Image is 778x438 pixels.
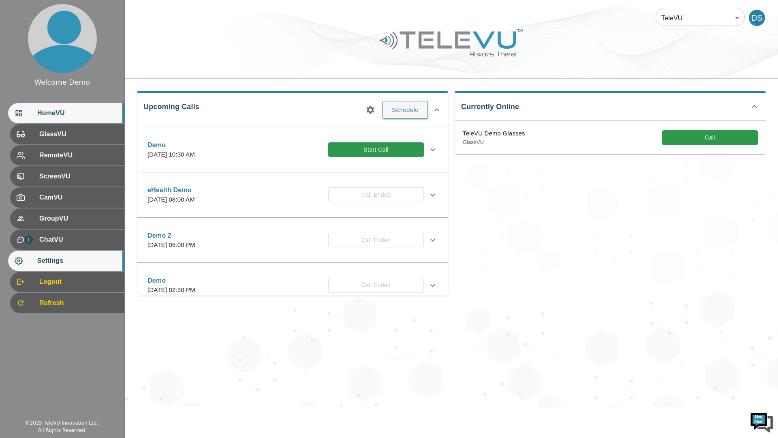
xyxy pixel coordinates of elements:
span: ChatVU [39,235,118,245]
div: DS [749,10,765,26]
div: Demo[DATE] 10:30 AMStart Call [141,135,444,164]
div: HomeVU [8,103,124,123]
div: ScreenVU [10,166,124,187]
div: Chat with us now [42,43,136,53]
img: Chat Widget [750,410,774,434]
p: 1 [25,236,33,244]
span: Refresh [39,298,118,308]
div: RemoteVU [10,145,124,165]
div: All Rights Reserved [38,427,85,434]
div: GlassVU [10,124,124,144]
button: Call [662,130,758,145]
div: TeleVU [656,6,745,29]
div: Settings [8,251,124,271]
div: eHealth Demo[DATE] 08:00 AMCall Ended [141,180,444,209]
p: eHealth Demo [147,185,195,195]
p: [DATE] 02:30 PM [147,286,195,295]
button: Start Call [328,142,424,157]
div: Welcome Demo [34,77,90,88]
span: HomeVU [37,108,118,118]
div: Demo 2[DATE] 05:00 PMCall Ended [141,226,444,255]
p: TeleVU Demo Glasses [463,129,525,138]
p: [DATE] 10:30 AM [147,150,195,159]
span: CamVU [39,193,118,202]
div: Demo[DATE] 02:30 PMCall Ended [141,271,444,300]
textarea: Type your message and hit 'Enter' [4,221,154,250]
span: We're online! [47,102,112,184]
span: ScreenVU [39,172,118,181]
div: 1ChatVU [10,230,124,250]
div: Refresh [10,293,124,313]
div: GroupVU [10,208,124,229]
div: Logout [10,272,124,292]
div: © 2025 TeleVU Innovation Ltd. [25,419,98,427]
p: Demo 2 [147,231,195,240]
p: [DATE] 08:00 AM [147,195,195,204]
p: Demo [147,276,195,286]
span: Logout [39,277,118,287]
img: d_736959983_company_1615157101543_736959983 [14,38,34,58]
img: Logo [378,26,524,60]
span: Settings [37,256,118,266]
button: Schedule [383,101,428,119]
p: GlassVU [463,138,525,146]
img: profile.png [28,4,97,73]
div: CamVU [10,187,124,208]
div: Minimize live chat window [133,4,152,24]
span: GroupVU [39,214,118,223]
p: Demo [147,140,195,150]
span: RemoteVU [39,150,118,160]
span: GlassVU [39,129,118,139]
p: [DATE] 05:00 PM [147,240,195,250]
